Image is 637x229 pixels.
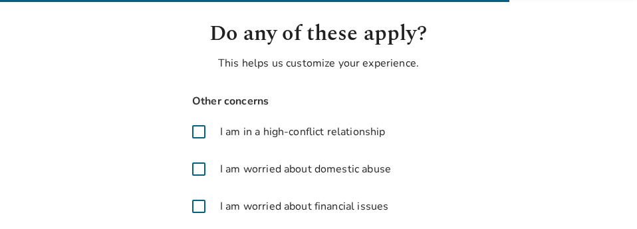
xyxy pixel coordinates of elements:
span: I am worried about domestic abuse [220,161,391,177]
span: Other concerns [183,93,454,111]
span: I am worried about financial issues [220,198,388,214]
h1: Do any of these apply? [183,18,454,50]
p: This helps us customize your experience. [183,55,454,71]
span: I am in a high-conflict relationship [220,124,385,140]
iframe: Chat Widget [571,165,637,229]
